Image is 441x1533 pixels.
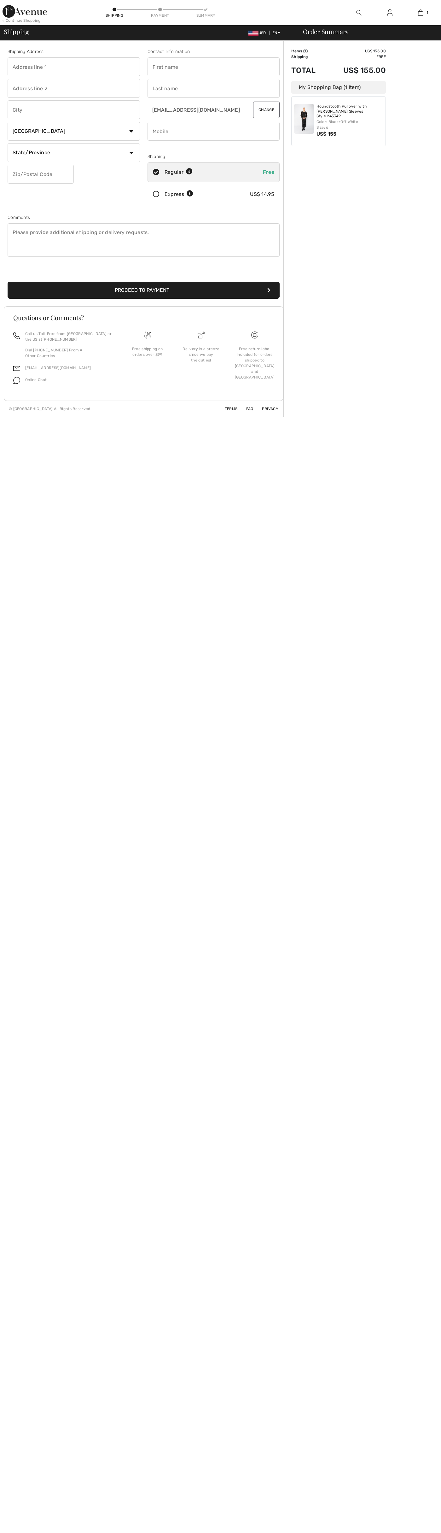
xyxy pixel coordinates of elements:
img: My Bag [418,9,423,16]
img: Free shipping on orders over $99 [144,332,151,338]
img: Free shipping on orders over $99 [251,332,258,338]
span: Free [263,169,274,175]
img: Houndstooth Pullover with Sheer Bishop Sleeves Style 243349 [294,104,314,134]
div: US$ 14.95 [250,191,274,198]
div: Shipping [105,13,124,18]
input: Address line 1 [8,57,140,76]
div: Comments [8,214,280,221]
p: Dial [PHONE_NUMBER] From All Other Countries [25,347,113,359]
img: call [13,332,20,339]
div: Summary [196,13,215,18]
span: 1 [305,49,306,53]
span: US$ 155 [316,131,337,137]
a: Terms [217,407,238,411]
td: Items ( ) [291,48,326,54]
a: FAQ [239,407,253,411]
a: [PHONE_NUMBER] [43,337,77,342]
td: US$ 155.00 [326,48,386,54]
td: Shipping [291,54,326,60]
td: Free [326,54,386,60]
div: My Shopping Bag (1 Item) [291,81,386,94]
input: Zip/Postal Code [8,165,74,184]
div: Contact Information [148,48,280,55]
span: USD [248,31,269,35]
div: Free return label included for orders shipped to [GEOGRAPHIC_DATA] and [GEOGRAPHIC_DATA] [233,346,276,380]
input: First name [148,57,280,76]
button: Proceed to Payment [8,282,280,299]
span: EN [272,31,280,35]
button: Change [253,102,280,118]
div: Order Summary [295,28,437,35]
input: Address line 2 [8,79,140,98]
h3: Questions or Comments? [13,314,274,321]
div: Regular [165,168,193,176]
span: Online Chat [25,378,47,382]
img: My Info [387,9,392,16]
img: search the website [356,9,362,16]
a: [EMAIL_ADDRESS][DOMAIN_NAME] [25,366,91,370]
a: Sign In [382,9,397,17]
img: 1ère Avenue [3,5,47,18]
img: email [13,365,20,372]
span: 1 [426,10,428,15]
a: Privacy [254,407,278,411]
input: E-mail [148,100,247,119]
input: Last name [148,79,280,98]
div: Payment [151,13,170,18]
img: chat [13,377,20,384]
div: Shipping Address [8,48,140,55]
div: Delivery is a breeze since we pay the duties! [179,346,223,363]
p: Call us Toll-Free from [GEOGRAPHIC_DATA] or the US at [25,331,113,342]
input: Mobile [148,122,280,141]
img: Delivery is a breeze since we pay the duties! [198,332,205,338]
div: Shipping [148,153,280,160]
a: 1 [405,9,436,16]
td: US$ 155.00 [326,60,386,81]
div: © [GEOGRAPHIC_DATA] All Rights Reserved [9,406,90,412]
div: Express [165,191,193,198]
div: Free shipping on orders over $99 [126,346,169,357]
span: Shipping [4,28,29,35]
input: City [8,100,140,119]
div: < Continue Shopping [3,18,41,23]
a: Houndstooth Pullover with [PERSON_NAME] Sleeves Style 243349 [316,104,383,119]
img: US Dollar [248,31,258,36]
td: Total [291,60,326,81]
div: Color: Black/Off White Size: 6 [316,119,383,130]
